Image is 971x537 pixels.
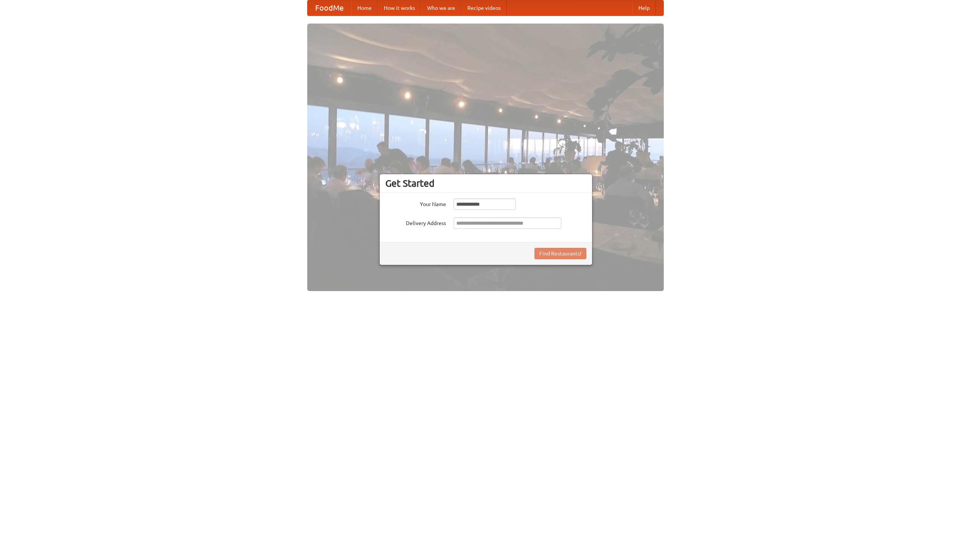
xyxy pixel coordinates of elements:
a: How it works [378,0,421,16]
a: Home [351,0,378,16]
a: Who we are [421,0,461,16]
label: Your Name [385,198,446,208]
a: FoodMe [308,0,351,16]
button: Find Restaurants! [534,248,586,259]
label: Delivery Address [385,217,446,227]
h3: Get Started [385,178,586,189]
a: Help [632,0,656,16]
a: Recipe videos [461,0,507,16]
